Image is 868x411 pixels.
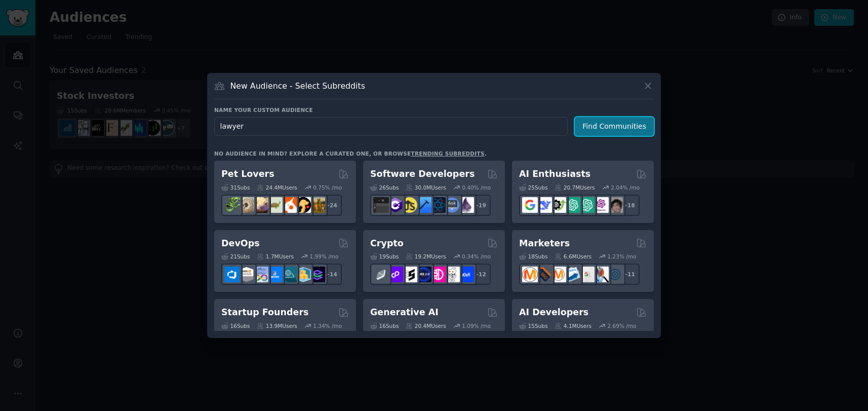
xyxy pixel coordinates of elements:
h2: AI Enthusiasts [519,168,590,180]
div: 1.7M Users [257,253,294,260]
img: content_marketing [522,267,538,282]
h2: Pet Lovers [221,168,274,180]
div: 15 Sub s [519,322,547,329]
img: OpenAIDev [593,197,609,213]
img: AItoolsCatalog [550,197,566,213]
button: Find Communities [575,117,654,136]
img: elixir [458,197,474,213]
img: CryptoNews [444,267,460,282]
img: defiblockchain [430,267,446,282]
div: 20.7M Users [555,184,595,191]
div: 19.2M Users [406,253,446,260]
div: 0.75 % /mo [313,184,342,191]
img: csharp [387,197,403,213]
img: AskComputerScience [444,197,460,213]
div: 6.6M Users [555,253,591,260]
div: 0.34 % /mo [462,253,491,260]
h2: DevOps [221,237,260,250]
img: herpetology [224,197,240,213]
div: + 24 [321,195,342,216]
div: 2.04 % /mo [611,184,640,191]
h3: Name your custom audience [214,106,654,114]
img: PetAdvice [295,197,311,213]
div: 31 Sub s [221,184,250,191]
div: 18 Sub s [519,253,547,260]
img: learnjavascript [402,197,417,213]
div: + 12 [469,264,491,285]
div: 4.1M Users [555,322,591,329]
img: OnlineMarketing [607,267,623,282]
h2: AI Developers [519,306,588,319]
div: 19 Sub s [370,253,399,260]
img: aws_cdk [295,267,311,282]
div: 30.0M Users [406,184,446,191]
img: dogbreed [309,197,325,213]
img: PlatformEngineers [309,267,325,282]
div: 0.40 % /mo [462,184,491,191]
h3: New Audience - Select Subreddits [230,81,365,91]
img: ethstaker [402,267,417,282]
img: MarketingResearch [593,267,609,282]
div: 21 Sub s [221,253,250,260]
img: DevOpsLinks [267,267,283,282]
img: leopardgeckos [253,197,268,213]
img: Emailmarketing [565,267,580,282]
img: platformengineering [281,267,297,282]
img: AskMarketing [550,267,566,282]
div: 1.99 % /mo [310,253,339,260]
div: No audience in mind? Explore a curated one, or browse . [214,150,487,157]
img: DeepSeek [536,197,552,213]
div: 25 Sub s [519,184,547,191]
img: chatgpt_promptDesign [565,197,580,213]
input: Pick a short name, like "Digital Marketers" or "Movie-Goers" [214,117,568,136]
div: 1.34 % /mo [313,322,342,329]
div: 1.23 % /mo [608,253,637,260]
h2: Generative AI [370,306,439,319]
div: + 11 [618,264,640,285]
img: ballpython [239,197,254,213]
img: software [373,197,389,213]
img: googleads [579,267,595,282]
img: GoogleGeminiAI [522,197,538,213]
img: iOSProgramming [416,197,431,213]
div: 1.09 % /mo [462,322,491,329]
img: cockatiel [281,197,297,213]
div: 2.69 % /mo [608,322,637,329]
img: ethfinance [373,267,389,282]
img: azuredevops [224,267,240,282]
div: 16 Sub s [370,322,399,329]
img: reactnative [430,197,446,213]
div: + 19 [469,195,491,216]
img: bigseo [536,267,552,282]
img: turtle [267,197,283,213]
div: + 14 [321,264,342,285]
div: 24.4M Users [257,184,297,191]
a: trending subreddits [411,151,484,157]
div: + 18 [618,195,640,216]
img: AWS_Certified_Experts [239,267,254,282]
div: 26 Sub s [370,184,399,191]
h2: Software Developers [370,168,475,180]
div: 16 Sub s [221,322,250,329]
h2: Marketers [519,237,570,250]
img: ArtificalIntelligence [607,197,623,213]
img: web3 [416,267,431,282]
img: chatgpt_prompts_ [579,197,595,213]
h2: Startup Founders [221,306,308,319]
img: 0xPolygon [387,267,403,282]
h2: Crypto [370,237,404,250]
img: Docker_DevOps [253,267,268,282]
div: 20.4M Users [406,322,446,329]
div: 13.9M Users [257,322,297,329]
img: defi_ [458,267,474,282]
